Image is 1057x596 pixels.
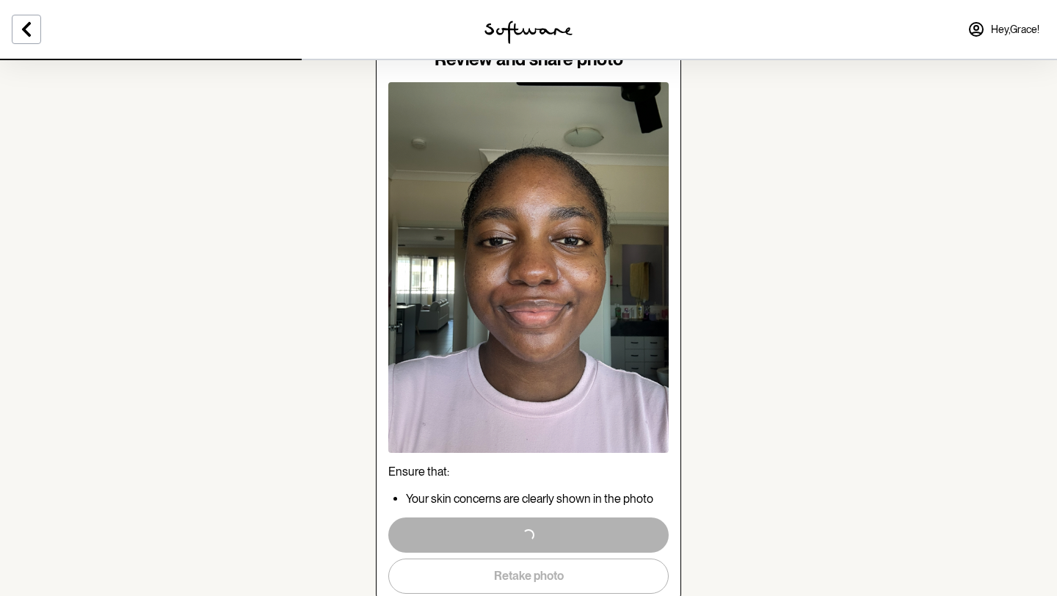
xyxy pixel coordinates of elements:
img: review image [388,82,669,453]
img: software logo [484,21,573,44]
a: Hey,Grace! [959,12,1048,47]
button: Retake photo [388,559,669,594]
p: Your skin concerns are clearly shown in the photo [406,492,669,506]
span: Hey, Grace ! [991,23,1039,36]
p: Ensure that: [388,465,669,479]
